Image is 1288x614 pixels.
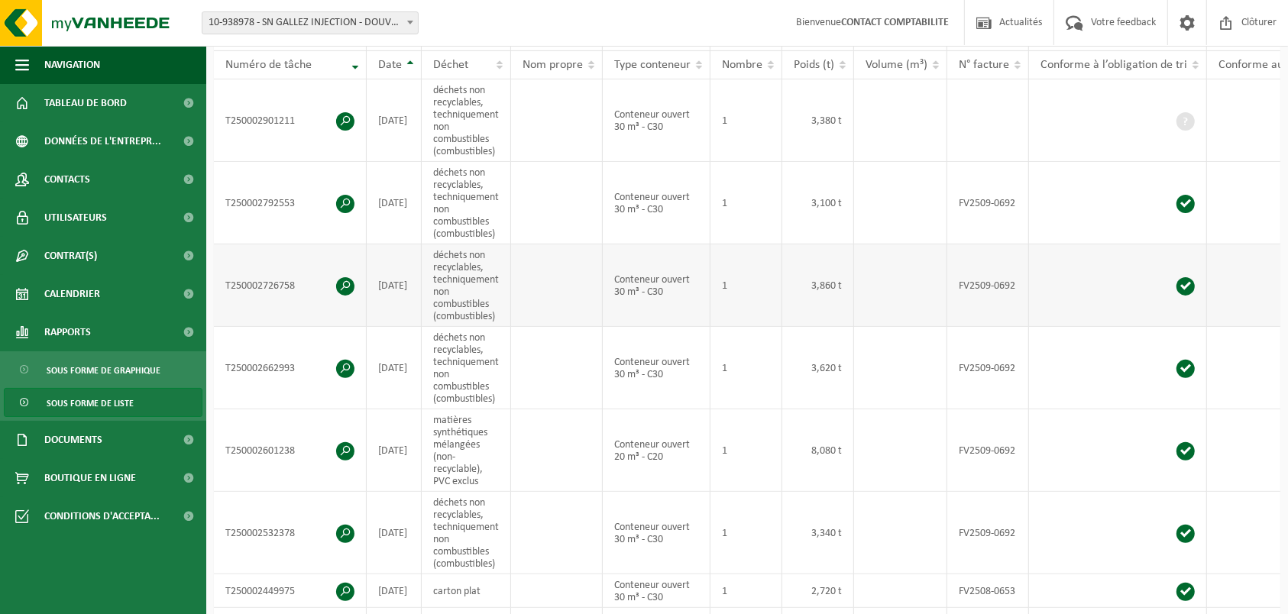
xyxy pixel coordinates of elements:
span: Calendrier [44,275,100,313]
td: 1 [710,79,782,162]
td: FV2509-0692 [947,327,1029,409]
td: T250002601238 [214,409,367,492]
td: 3,620 t [782,327,854,409]
td: [DATE] [367,327,422,409]
span: Conditions d'accepta... [44,497,160,535]
span: Poids (t) [794,59,834,71]
td: Conteneur ouvert 30 m³ - C30 [603,574,710,608]
td: Conteneur ouvert 30 m³ - C30 [603,492,710,574]
span: Tableau de bord [44,84,127,122]
td: déchets non recyclables, techniquement non combustibles (combustibles) [422,492,511,574]
td: 1 [710,574,782,608]
span: Nombre [722,59,762,71]
span: Conforme à l’obligation de tri [1040,59,1187,71]
td: 1 [710,162,782,244]
span: Navigation [44,46,100,84]
td: T250002532378 [214,492,367,574]
span: Données de l'entrepr... [44,122,161,160]
span: Déchet [433,59,468,71]
td: 8,080 t [782,409,854,492]
td: [DATE] [367,244,422,327]
td: [DATE] [367,162,422,244]
a: Sous forme de liste [4,388,202,417]
td: 2,720 t [782,574,854,608]
span: Utilisateurs [44,199,107,237]
td: 1 [710,409,782,492]
span: Sous forme de liste [47,389,134,418]
span: Documents [44,421,102,459]
td: déchets non recyclables, techniquement non combustibles (combustibles) [422,79,511,162]
td: déchets non recyclables, techniquement non combustibles (combustibles) [422,244,511,327]
span: Sous forme de graphique [47,356,160,385]
td: 3,860 t [782,244,854,327]
td: [DATE] [367,574,422,608]
td: 3,380 t [782,79,854,162]
td: FV2509-0692 [947,244,1029,327]
td: 3,100 t [782,162,854,244]
span: Boutique en ligne [44,459,136,497]
td: 1 [710,327,782,409]
td: Conteneur ouvert 30 m³ - C30 [603,327,710,409]
td: 1 [710,492,782,574]
span: Date [378,59,402,71]
span: Type conteneur [614,59,691,71]
span: 10-938978 - SN GALLEZ INJECTION - DOUVRIN [202,12,418,34]
span: Numéro de tâche [225,59,312,71]
span: 10-938978 - SN GALLEZ INJECTION - DOUVRIN [202,11,419,34]
strong: CONTACT COMPTABILITE [841,17,949,28]
td: T250002662993 [214,327,367,409]
td: carton plat [422,574,511,608]
span: Contacts [44,160,90,199]
td: FV2509-0692 [947,162,1029,244]
td: T250002449975 [214,574,367,608]
td: FV2509-0692 [947,492,1029,574]
td: T250002901211 [214,79,367,162]
span: Nom propre [523,59,583,71]
span: Contrat(s) [44,237,97,275]
span: Volume (m³) [866,59,927,71]
td: T250002726758 [214,244,367,327]
td: T250002792553 [214,162,367,244]
td: déchets non recyclables, techniquement non combustibles (combustibles) [422,327,511,409]
td: [DATE] [367,409,422,492]
td: 3,340 t [782,492,854,574]
td: 1 [710,244,782,327]
td: Conteneur ouvert 30 m³ - C30 [603,244,710,327]
td: [DATE] [367,79,422,162]
span: Rapports [44,313,91,351]
td: Conteneur ouvert 30 m³ - C30 [603,79,710,162]
a: Sous forme de graphique [4,355,202,384]
td: déchets non recyclables, techniquement non combustibles (combustibles) [422,162,511,244]
td: matières synthétiques mélangées (non-recyclable), PVC exclus [422,409,511,492]
td: [DATE] [367,492,422,574]
td: Conteneur ouvert 30 m³ - C30 [603,162,710,244]
span: N° facture [959,59,1009,71]
td: Conteneur ouvert 20 m³ - C20 [603,409,710,492]
td: FV2508-0653 [947,574,1029,608]
td: FV2509-0692 [947,409,1029,492]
